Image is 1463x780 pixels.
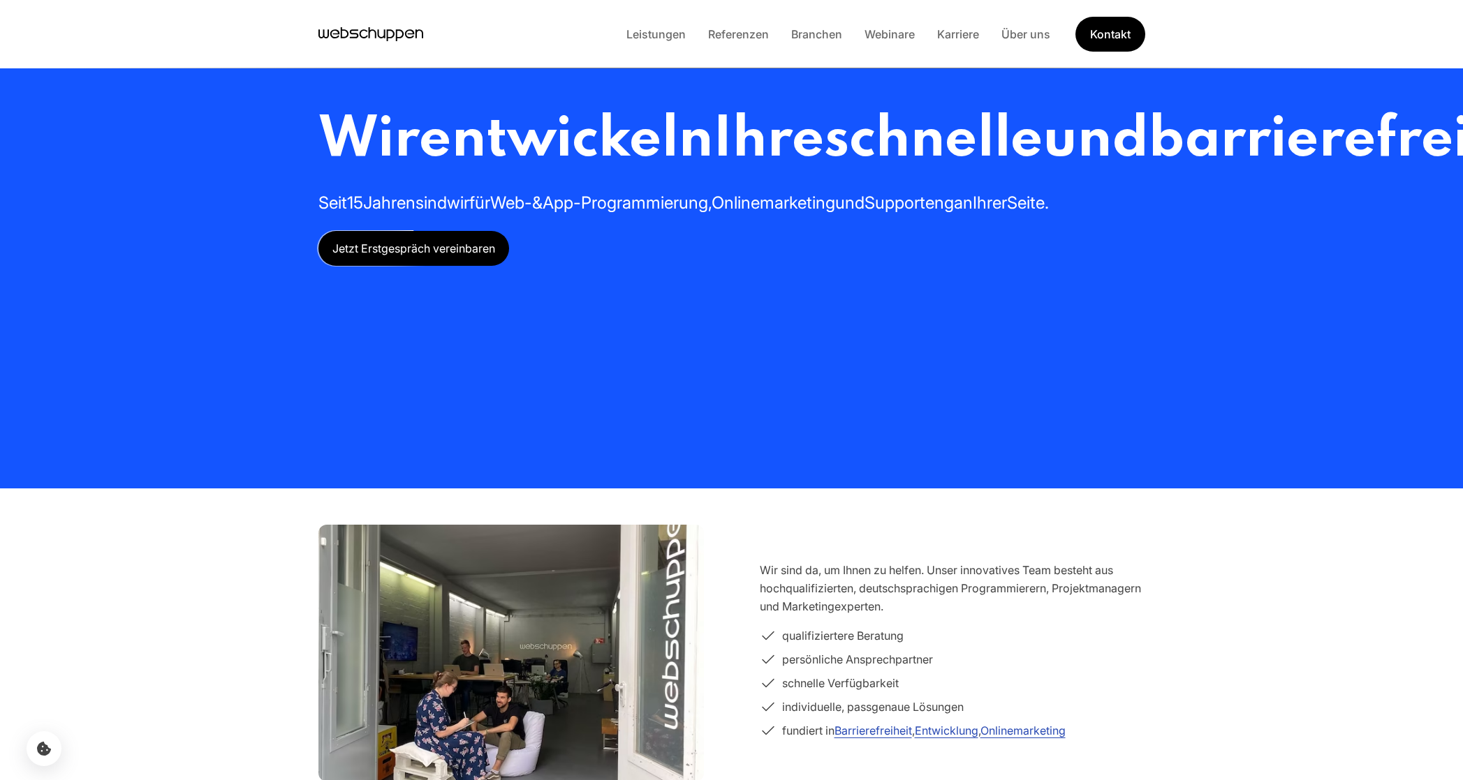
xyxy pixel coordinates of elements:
[782,627,904,645] span: qualifiziertere Beratung
[782,721,1066,740] span: fundiert in , ,
[318,231,509,266] a: Jetzt Erstgespräch vereinbaren
[925,193,954,213] span: eng
[780,27,853,41] a: Branchen
[760,561,1145,615] p: Wir sind da, um Ihnen zu helfen. Unser innovatives Team besteht aus hochqualifizierten, deutschsp...
[713,112,824,169] span: Ihre
[363,193,416,213] span: Jahren
[915,723,978,737] a: Entwicklung
[782,674,899,692] span: schnelle Verfügbarkeit
[990,27,1061,41] a: Über uns
[926,27,990,41] a: Karriere
[1007,193,1049,213] span: Seite.
[1043,112,1148,169] span: und
[954,193,973,213] span: an
[490,193,532,213] span: Web-
[447,193,469,213] span: wir
[318,112,419,169] span: Wir
[318,24,423,45] a: Hauptseite besuchen
[853,27,926,41] a: Webinare
[973,193,1007,213] span: Ihrer
[469,193,490,213] span: für
[835,723,912,737] a: Barrierefreiheit
[865,193,925,213] span: Support
[980,723,1066,737] a: Onlinemarketing
[712,193,835,213] span: Onlinemarketing
[543,193,712,213] span: App-Programmierung,
[27,731,61,766] button: Cookie-Einstellungen öffnen
[347,193,363,213] span: 15
[1075,17,1145,52] a: Get Started
[835,193,865,213] span: und
[824,112,1043,169] span: schnelle
[416,193,447,213] span: sind
[318,193,347,213] span: Seit
[782,698,964,716] span: individuelle, passgenaue Lösungen
[419,112,713,169] span: entwickeln
[532,193,543,213] span: &
[697,27,780,41] a: Referenzen
[782,650,933,668] span: persönliche Ansprechpartner
[615,27,697,41] a: Leistungen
